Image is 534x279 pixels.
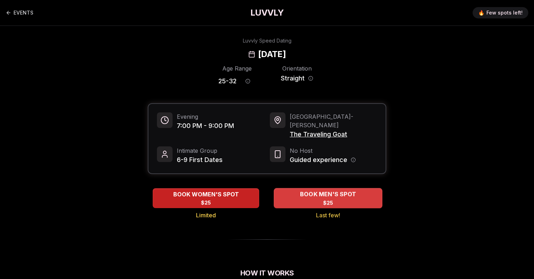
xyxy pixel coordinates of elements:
[196,211,216,219] span: Limited
[281,73,305,83] span: Straight
[323,199,333,206] span: $25
[218,76,236,86] span: 25 - 32
[177,155,223,165] span: 6-9 First Dates
[177,121,234,131] span: 7:00 PM - 9:00 PM
[299,190,358,199] span: BOOK MEN'S SPOT
[177,112,234,121] span: Evening
[351,157,356,162] button: Host information
[177,146,223,155] span: Intimate Group
[308,76,313,81] button: Orientation information
[172,190,240,199] span: BOOK WOMEN'S SPOT
[218,64,256,73] div: Age Range
[478,9,484,16] span: 🔥
[290,112,377,129] span: [GEOGRAPHIC_DATA] - [PERSON_NAME]
[278,64,316,73] div: Orientation
[290,155,347,165] span: Guided experience
[6,6,33,20] a: Back to events
[258,49,286,60] h2: [DATE]
[316,211,340,219] span: Last few!
[201,199,211,206] span: $25
[274,188,382,208] button: BOOK MEN'S SPOT - Last few!
[290,129,377,139] span: The Traveling Goat
[153,188,259,208] button: BOOK WOMEN'S SPOT - Limited
[240,73,256,89] button: Age range information
[486,9,523,16] span: Few spots left!
[250,7,284,18] a: LUVVLY
[243,37,291,44] div: Luvvly Speed Dating
[290,146,356,155] span: No Host
[148,268,386,278] h2: How It Works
